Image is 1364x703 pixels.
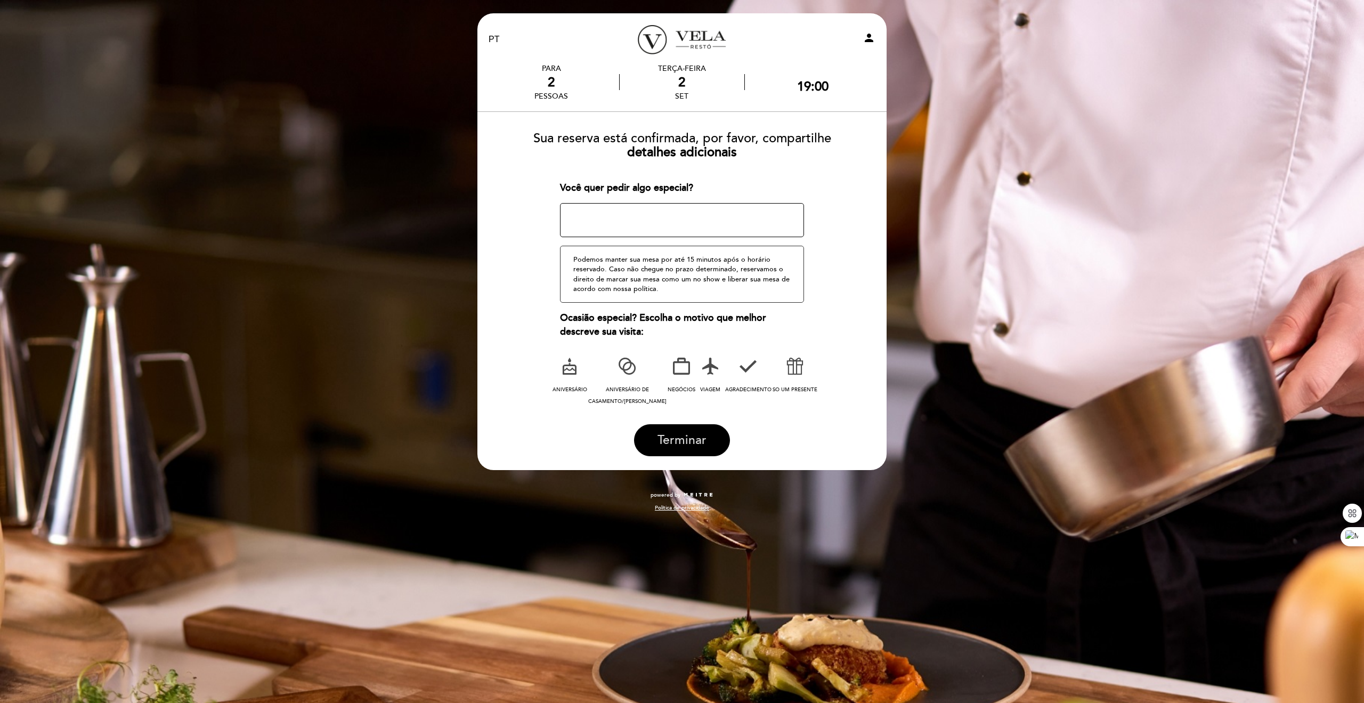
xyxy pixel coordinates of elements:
[620,75,744,90] div: 2
[655,504,709,512] a: Política de privacidade
[560,311,805,338] div: Ocasião especial? Escolha o motivo que melhor descreve sua visita:
[534,64,568,73] div: PARA
[725,386,772,393] span: AGRADECIMENTO
[863,31,875,48] button: person
[588,386,667,405] span: ANIVERSÁRIO DE CASAMENTO/[PERSON_NAME]
[863,31,875,44] i: person
[560,246,805,303] div: Podemos manter sua mesa por até 15 minutos após o horário reservado. Caso não chegue no prazo det...
[683,492,713,498] img: MEITRE
[651,491,680,499] span: powered by
[620,64,744,73] div: Terça-feira
[797,79,829,94] div: 19:00
[668,386,695,393] span: NEGÓCIOS
[651,491,713,499] a: powered by
[634,424,730,456] button: Terminar
[553,386,587,393] span: ANIVERSÁRIO
[533,131,831,146] span: Sua reserva está confirmada, por favor, compartilhe
[700,386,720,393] span: VIAGEM
[560,181,805,195] div: Você quer pedir algo especial?
[615,25,749,54] a: Vela Restó
[627,144,737,160] b: detalhes adicionais
[534,75,568,90] div: 2
[620,92,744,101] div: set
[534,92,568,101] div: pessoas
[657,433,707,448] span: Terminar
[773,386,817,393] span: SO UM PRESENTE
